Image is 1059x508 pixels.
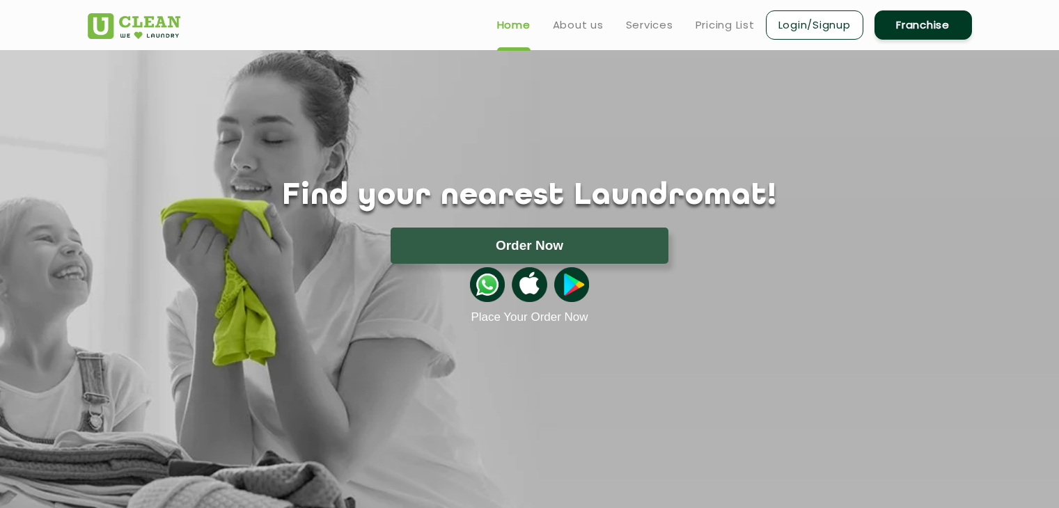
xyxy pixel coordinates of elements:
img: whatsappicon.png [470,267,505,302]
a: Place Your Order Now [471,310,588,324]
button: Order Now [391,228,668,264]
a: Home [497,17,531,33]
img: apple-icon.png [512,267,547,302]
a: About us [553,17,604,33]
h1: Find your nearest Laundromat! [77,179,982,214]
a: Login/Signup [766,10,863,40]
a: Franchise [874,10,972,40]
img: playstoreicon.png [554,267,589,302]
a: Pricing List [696,17,755,33]
img: UClean Laundry and Dry Cleaning [88,13,180,39]
a: Services [626,17,673,33]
